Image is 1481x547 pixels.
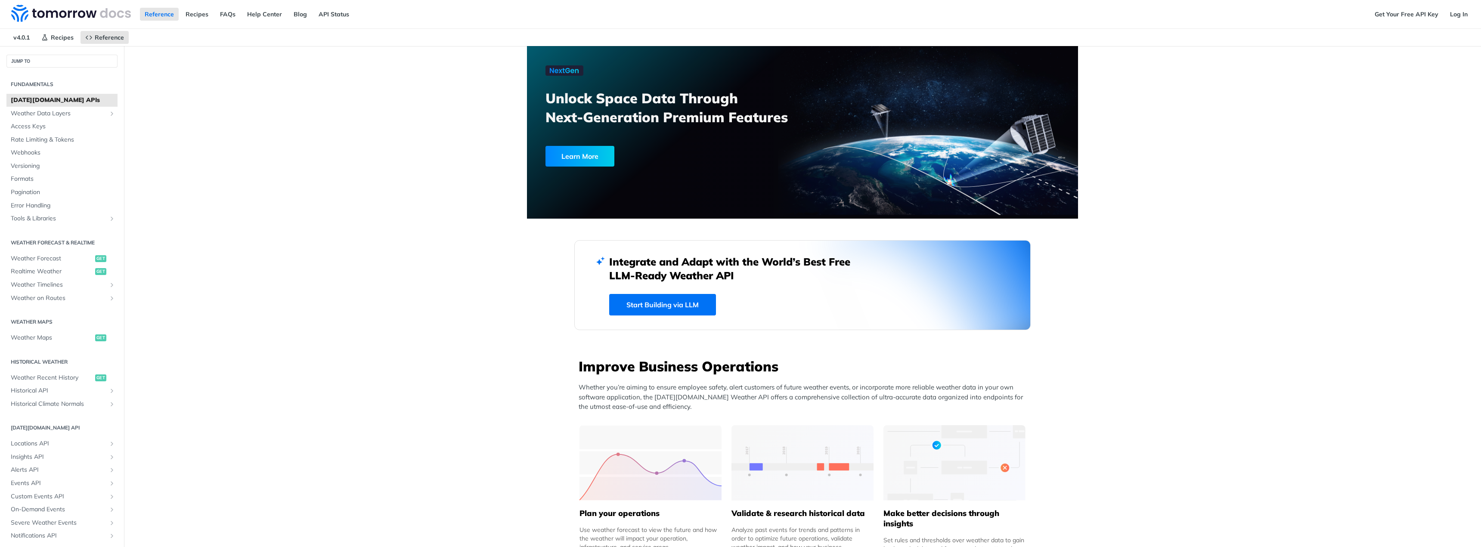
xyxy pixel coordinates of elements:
[6,160,118,173] a: Versioning
[108,295,115,302] button: Show subpages for Weather on Routes
[11,254,93,263] span: Weather Forecast
[579,383,1031,412] p: Whether you’re aiming to ensure employee safety, alert customers of future weather events, or inc...
[108,506,115,513] button: Show subpages for On-Demand Events
[609,294,716,315] a: Start Building via LLM
[6,331,118,344] a: Weather Mapsget
[545,65,583,76] img: NextGen
[6,173,118,185] a: Formats
[545,146,614,167] div: Learn More
[108,387,115,394] button: Show subpages for Historical API
[579,357,1031,376] h3: Improve Business Operations
[81,31,129,44] a: Reference
[108,281,115,288] button: Show subpages for Weather Timelines
[883,425,1026,501] img: a22d113-group-496-32x.svg
[11,122,115,131] span: Access Keys
[6,94,118,107] a: [DATE][DOMAIN_NAME] APIs
[215,8,240,21] a: FAQs
[6,120,118,133] a: Access Keys
[11,281,106,289] span: Weather Timelines
[731,508,874,519] h5: Validate & research historical data
[6,239,118,247] h2: Weather Forecast & realtime
[731,425,874,501] img: 13d7ca0-group-496-2.svg
[6,107,118,120] a: Weather Data LayersShow subpages for Weather Data Layers
[6,437,118,450] a: Locations APIShow subpages for Locations API
[11,479,106,488] span: Events API
[108,493,115,500] button: Show subpages for Custom Events API
[545,146,759,167] a: Learn More
[11,162,115,170] span: Versioning
[6,424,118,432] h2: [DATE][DOMAIN_NAME] API
[11,267,93,276] span: Realtime Weather
[108,401,115,408] button: Show subpages for Historical Climate Normals
[6,252,118,265] a: Weather Forecastget
[6,318,118,326] h2: Weather Maps
[95,334,106,341] span: get
[6,292,118,305] a: Weather on RoutesShow subpages for Weather on Routes
[11,5,131,22] img: Tomorrow.io Weather API Docs
[6,358,118,366] h2: Historical Weather
[95,34,124,41] span: Reference
[6,371,118,384] a: Weather Recent Historyget
[11,175,115,183] span: Formats
[6,146,118,159] a: Webhooks
[6,265,118,278] a: Realtime Weatherget
[6,529,118,542] a: Notifications APIShow subpages for Notifications API
[108,110,115,117] button: Show subpages for Weather Data Layers
[11,505,106,514] span: On-Demand Events
[6,464,118,476] a: Alerts APIShow subpages for Alerts API
[11,201,115,210] span: Error Handling
[11,374,93,382] span: Weather Recent History
[108,467,115,473] button: Show subpages for Alerts API
[11,386,106,395] span: Historical API
[1370,8,1443,21] a: Get Your Free API Key
[37,31,78,44] a: Recipes
[579,425,722,501] img: 39565e8-group-4962x.svg
[108,215,115,222] button: Show subpages for Tools & Libraries
[6,80,118,88] h2: Fundamentals
[6,477,118,490] a: Events APIShow subpages for Events API
[6,516,118,529] a: Severe Weather EventsShow subpages for Severe Weather Events
[314,8,354,21] a: API Status
[95,255,106,262] span: get
[11,109,106,118] span: Weather Data Layers
[11,492,106,501] span: Custom Events API
[6,55,118,68] button: JUMP TO
[181,8,213,21] a: Recipes
[9,31,34,44] span: v4.0.1
[609,255,863,282] h2: Integrate and Adapt with the World’s Best Free LLM-Ready Weather API
[108,532,115,539] button: Show subpages for Notifications API
[11,400,106,408] span: Historical Climate Normals
[11,439,106,448] span: Locations API
[11,96,115,105] span: [DATE][DOMAIN_NAME] APIs
[6,212,118,225] a: Tools & LibrariesShow subpages for Tools & Libraries
[11,294,106,303] span: Weather on Routes
[95,374,106,381] span: get
[6,384,118,397] a: Historical APIShow subpages for Historical API
[11,466,106,474] span: Alerts API
[579,508,722,519] h5: Plan your operations
[11,148,115,157] span: Webhooks
[545,89,812,127] h3: Unlock Space Data Through Next-Generation Premium Features
[6,503,118,516] a: On-Demand EventsShow subpages for On-Demand Events
[883,508,1026,529] h5: Make better decisions through insights
[1445,8,1472,21] a: Log In
[6,278,118,291] a: Weather TimelinesShow subpages for Weather Timelines
[6,451,118,464] a: Insights APIShow subpages for Insights API
[6,133,118,146] a: Rate Limiting & Tokens
[6,398,118,411] a: Historical Climate NormalsShow subpages for Historical Climate Normals
[242,8,287,21] a: Help Center
[108,454,115,460] button: Show subpages for Insights API
[11,214,106,223] span: Tools & Libraries
[11,334,93,342] span: Weather Maps
[11,136,115,144] span: Rate Limiting & Tokens
[51,34,74,41] span: Recipes
[6,199,118,212] a: Error Handling
[11,188,115,197] span: Pagination
[6,186,118,199] a: Pagination
[289,8,312,21] a: Blog
[11,519,106,527] span: Severe Weather Events
[11,532,106,540] span: Notifications API
[6,490,118,503] a: Custom Events APIShow subpages for Custom Events API
[140,8,179,21] a: Reference
[108,440,115,447] button: Show subpages for Locations API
